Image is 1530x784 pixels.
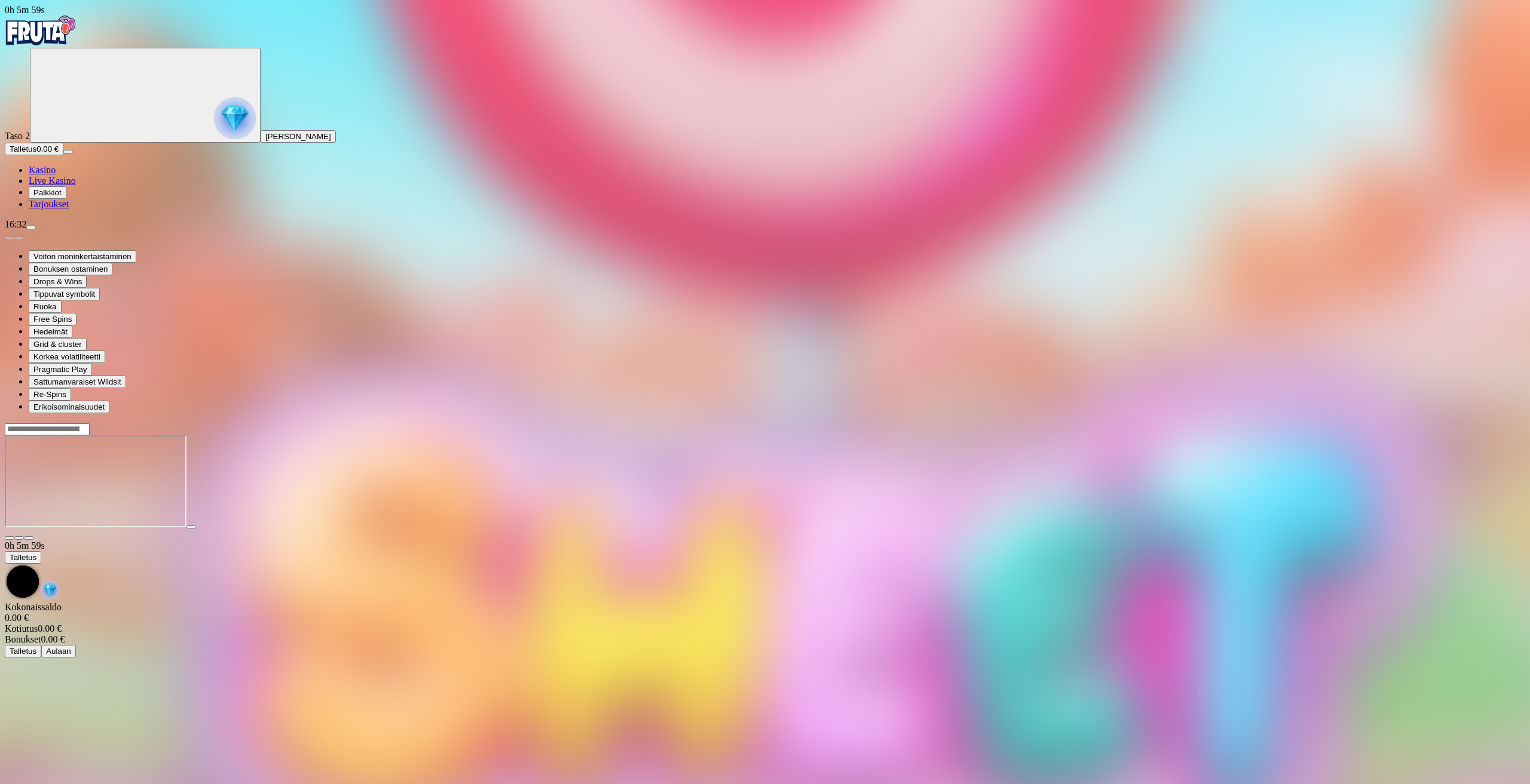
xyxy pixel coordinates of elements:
[5,540,1525,602] div: Game menu
[36,144,59,153] span: 0.00 €
[41,580,60,599] img: reward-icon
[24,536,33,540] button: fullscreen icon
[29,263,112,275] button: Bonuksen ostaminen
[46,647,71,656] span: Aulaan
[5,551,41,564] button: Talletus
[5,613,1525,623] div: 0.00 €
[33,340,82,349] span: Grid & cluster
[5,143,63,155] button: Talletusplus icon0.00 €
[5,165,1525,210] nav: Main menu
[33,265,108,273] span: Bonuksen ostaminen
[33,277,82,286] span: Drops & Wins
[5,623,38,634] span: Kotiutus
[5,423,90,435] input: Search
[33,315,72,324] span: Free Spins
[33,365,87,374] span: Pragmatic Play
[29,363,92,376] button: Pragmatic Play
[5,435,186,527] iframe: Sweet Bonanza
[29,376,126,388] button: Sattumanvaraiset Wildsit
[30,48,261,143] button: reward progress
[29,325,72,338] button: Hedelmät
[29,351,105,363] button: Korkea volatiliteetti
[29,338,87,351] button: Grid & cluster
[29,275,87,288] button: Drops & Wins
[265,132,331,141] span: [PERSON_NAME]
[5,131,30,141] span: Taso 2
[33,290,95,299] span: Tippuvat symbolit
[33,352,100,361] span: Korkea volatiliteetti
[14,236,24,240] button: next slide
[14,536,24,540] button: chevron-down icon
[10,144,36,153] span: Talletus
[29,313,76,325] button: Free Spins
[29,176,76,186] a: Live Kasino
[5,623,1525,634] div: 0.00 €
[29,250,136,263] button: Voiton moninkertaistaminen
[5,16,76,45] img: Fruta
[5,16,1525,210] nav: Primary
[261,130,336,143] button: [PERSON_NAME]
[5,634,1525,645] div: 0.00 €
[5,219,26,229] span: 16:32
[214,97,256,139] img: reward progress
[33,327,68,336] span: Hedelmät
[33,390,66,399] span: Re-Spins
[29,401,109,413] button: Erikoisominaisuudet
[5,645,41,657] button: Talletus
[10,647,36,656] span: Talletus
[29,388,71,401] button: Re-Spins
[5,634,41,644] span: Bonukset
[186,525,196,529] button: play icon
[10,553,36,562] span: Talletus
[33,252,131,261] span: Voiton moninkertaistaminen
[5,5,45,15] span: user session time
[5,37,76,47] a: Fruta
[29,165,56,175] a: Kasino
[63,150,73,153] button: menu
[29,186,66,199] button: Palkkiot
[33,188,62,197] span: Palkkiot
[5,540,45,551] span: user session time
[29,300,62,313] button: Ruoka
[5,236,14,240] button: prev slide
[5,602,1525,657] div: Game menu content
[26,226,36,229] button: menu
[29,288,100,300] button: Tippuvat symbolit
[33,377,121,386] span: Sattumanvaraiset Wildsit
[33,302,57,311] span: Ruoka
[33,402,105,411] span: Erikoisominaisuudet
[29,199,69,209] a: Tarjoukset
[5,536,14,540] button: close icon
[41,645,76,657] button: Aulaan
[5,602,1525,623] div: Kokonaissaldo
